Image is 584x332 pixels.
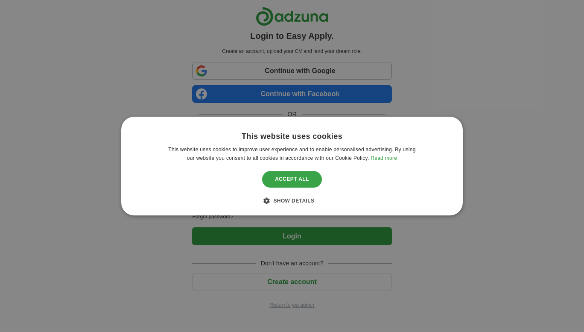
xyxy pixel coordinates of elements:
div: This website uses cookies [242,132,342,141]
span: This website uses cookies to improve user experience and to enable personalised advertising. By u... [168,147,415,161]
div: Cookie consent dialog [121,117,463,215]
div: Show details [270,196,315,205]
span: Show details [273,198,314,204]
div: Accept all [262,171,322,188]
a: Read more, opens a new window [371,155,397,161]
